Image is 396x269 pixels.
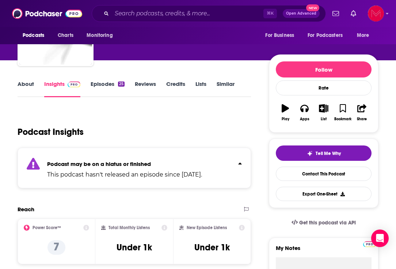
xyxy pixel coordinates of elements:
[33,225,61,230] h2: Power Score™
[334,117,351,121] div: Bookmark
[308,30,343,41] span: For Podcasters
[333,99,352,126] button: Bookmark
[117,242,152,253] h3: Under 1k
[276,167,372,181] a: Contact This Podcast
[368,5,384,22] button: Show profile menu
[276,145,372,161] button: tell me why sparkleTell Me Why
[47,240,65,255] p: 7
[58,30,73,41] span: Charts
[44,80,80,97] a: InsightsPodchaser Pro
[276,187,372,201] button: Export One-Sheet
[91,80,125,97] a: Episodes25
[357,117,367,121] div: Share
[299,220,356,226] span: Get this podcast via API
[47,170,202,179] p: This podcast hasn't released an episode since [DATE].
[81,29,122,42] button: open menu
[18,126,84,137] h1: Podcast Insights
[357,30,369,41] span: More
[371,230,389,247] div: Open Intercom Messenger
[23,30,44,41] span: Podcasts
[303,29,353,42] button: open menu
[368,5,384,22] img: User Profile
[195,80,206,97] a: Lists
[276,80,372,95] div: Rate
[112,8,263,19] input: Search podcasts, credits, & more...
[53,29,78,42] a: Charts
[118,82,125,87] div: 25
[18,29,54,42] button: open menu
[18,206,34,213] h2: Reach
[283,9,320,18] button: Open AdvancedNew
[295,99,314,126] button: Apps
[368,5,384,22] span: Logged in as Pamelamcclure
[68,82,80,87] img: Podchaser Pro
[348,7,359,20] a: Show notifications dropdown
[276,245,372,257] label: My Notes
[276,99,295,126] button: Play
[300,117,309,121] div: Apps
[353,99,372,126] button: Share
[276,61,372,77] button: Follow
[18,80,34,97] a: About
[352,29,378,42] button: open menu
[12,7,82,20] img: Podchaser - Follow, Share and Rate Podcasts
[306,4,319,11] span: New
[260,29,303,42] button: open menu
[363,241,376,247] img: Podchaser Pro
[263,9,277,18] span: ⌘ K
[92,5,326,22] div: Search podcasts, credits, & more...
[187,225,227,230] h2: New Episode Listens
[316,151,341,156] span: Tell Me Why
[217,80,235,97] a: Similar
[330,7,342,20] a: Show notifications dropdown
[314,99,333,126] button: List
[108,225,150,230] h2: Total Monthly Listens
[363,240,376,247] a: Pro website
[265,30,294,41] span: For Business
[286,214,362,232] a: Get this podcast via API
[18,148,251,188] section: Click to expand status details
[282,117,289,121] div: Play
[87,30,113,41] span: Monitoring
[321,117,327,121] div: List
[166,80,185,97] a: Credits
[135,80,156,97] a: Reviews
[307,151,313,156] img: tell me why sparkle
[194,242,230,253] h3: Under 1k
[286,12,316,15] span: Open Advanced
[47,160,151,167] strong: Podcast may be on a hiatus or finished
